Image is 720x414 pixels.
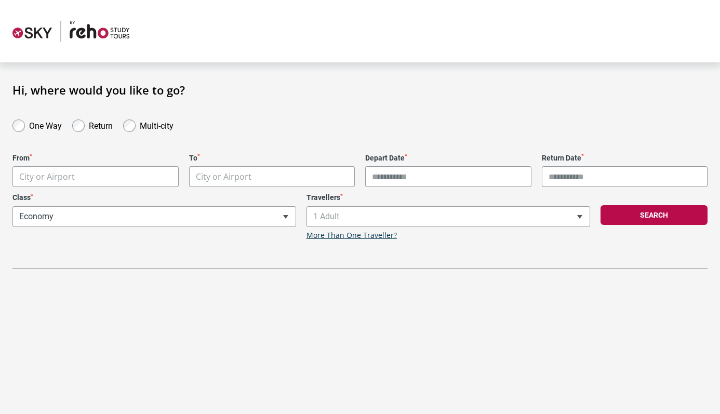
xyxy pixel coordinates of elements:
[601,205,708,225] button: Search
[12,166,179,187] span: City or Airport
[189,166,355,187] span: City or Airport
[19,171,75,182] span: City or Airport
[140,118,174,131] label: Multi-city
[13,207,296,226] span: Economy
[190,167,355,187] span: City or Airport
[89,118,113,131] label: Return
[12,206,296,227] span: Economy
[307,207,590,226] span: 1 Adult
[196,171,251,182] span: City or Airport
[189,154,355,163] label: To
[29,118,62,131] label: One Way
[306,206,590,227] span: 1 Adult
[365,154,531,163] label: Depart Date
[12,154,179,163] label: From
[306,193,590,202] label: Travellers
[12,193,296,202] label: Class
[13,167,178,187] span: City or Airport
[12,83,708,97] h1: Hi, where would you like to go?
[542,154,708,163] label: Return Date
[306,231,397,240] a: More Than One Traveller?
